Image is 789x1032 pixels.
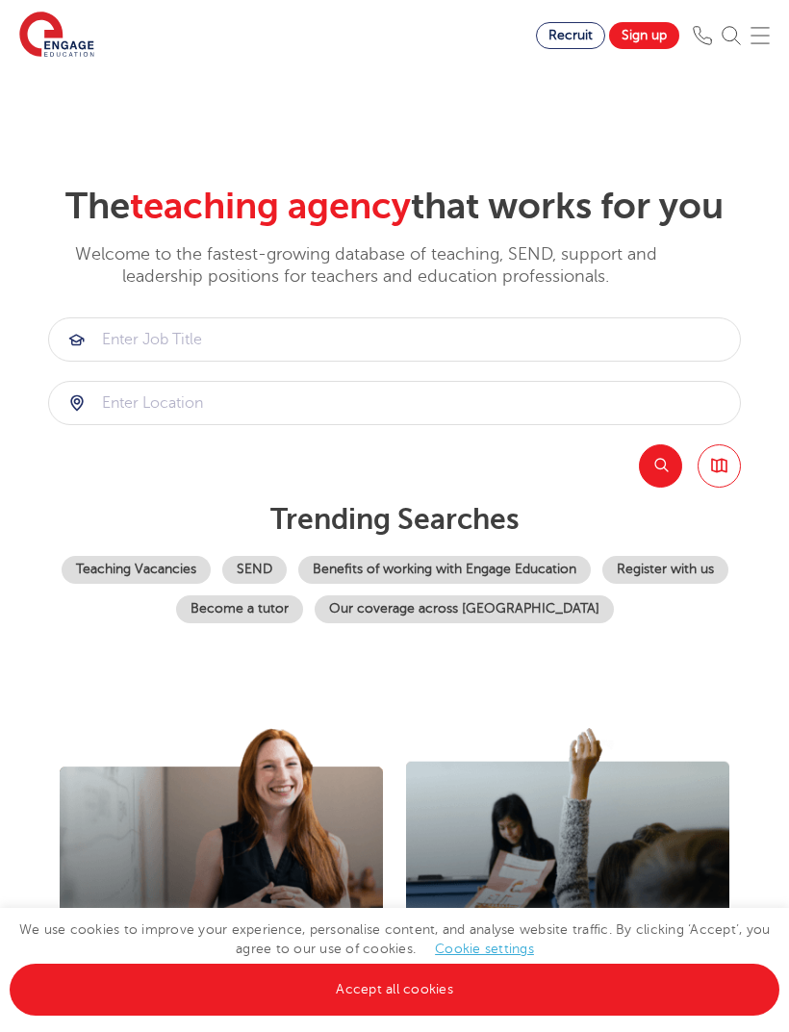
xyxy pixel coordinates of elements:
input: Submit [49,318,740,361]
button: Search [639,444,682,488]
a: Sign up [609,22,679,49]
a: Teaching Vacancies [62,556,211,584]
img: Engage Education [19,12,94,60]
a: Recruit [536,22,605,49]
h2: The that works for you [48,185,741,229]
a: Accept all cookies [10,964,779,1016]
span: Recruit [548,28,593,42]
div: Submit [48,381,741,425]
span: We use cookies to improve your experience, personalise content, and analyse website traffic. By c... [10,922,779,996]
img: Mobile Menu [751,26,770,45]
img: I'm a school looking for teachers [406,728,729,1015]
a: Register with us [602,556,728,584]
div: Submit [48,317,741,362]
a: Become a tutor [176,595,303,623]
img: Phone [693,26,712,45]
p: Welcome to the fastest-growing database of teaching, SEND, support and leadership positions for t... [48,243,683,289]
a: Cookie settings [435,942,534,956]
a: SEND [222,556,287,584]
img: Search [722,26,741,45]
a: Our coverage across [GEOGRAPHIC_DATA] [315,595,614,623]
p: Trending searches [48,502,741,537]
a: Benefits of working with Engage Education [298,556,591,584]
input: Submit [49,382,740,424]
span: teaching agency [130,186,411,227]
img: I'm a teacher looking for work [60,728,383,1019]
